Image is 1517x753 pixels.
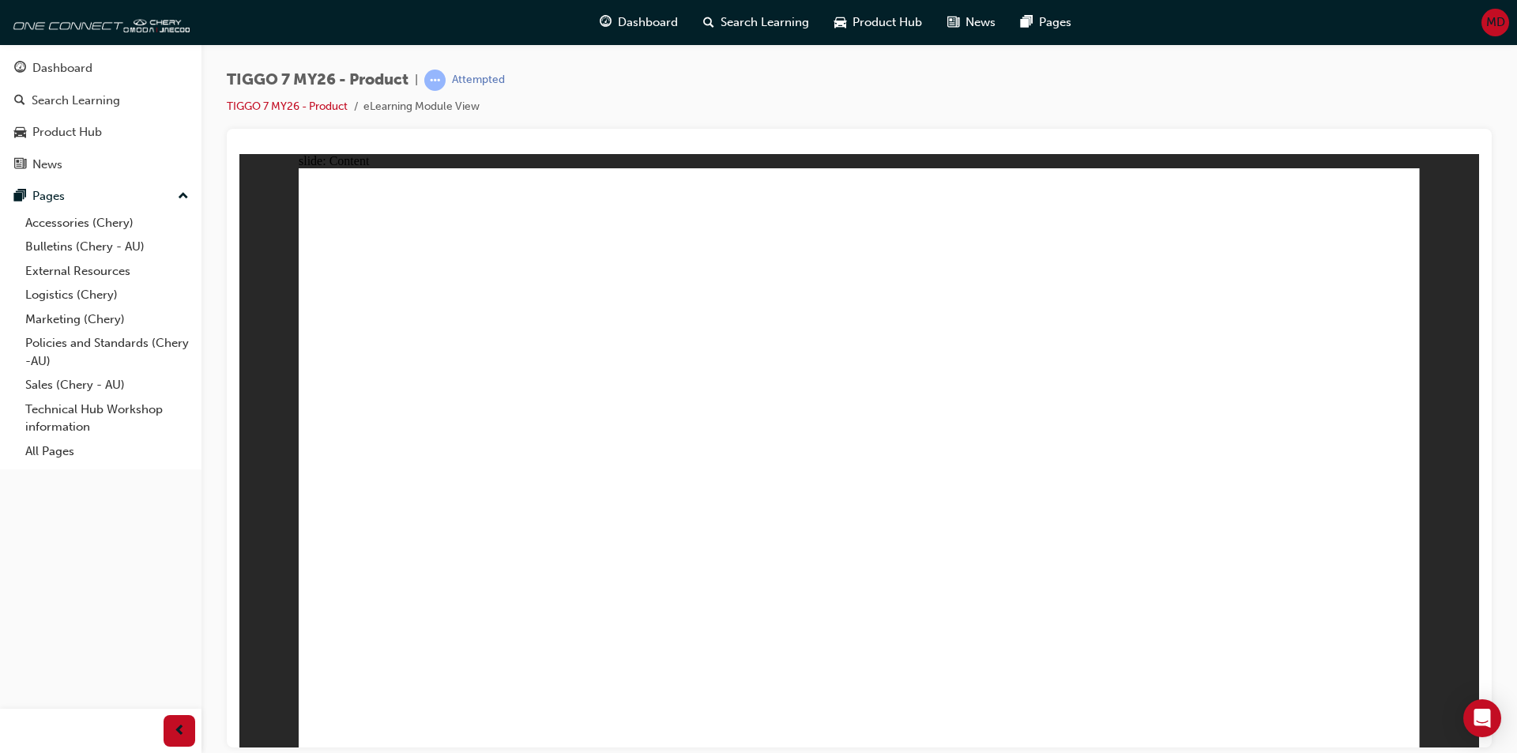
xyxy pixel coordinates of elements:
[415,71,418,89] span: |
[19,283,195,307] a: Logistics (Chery)
[424,70,446,91] span: learningRecordVerb_ATTEMPT-icon
[32,187,65,205] div: Pages
[32,59,92,77] div: Dashboard
[1481,9,1509,36] button: MD
[6,182,195,211] button: Pages
[1463,699,1501,737] div: Open Intercom Messenger
[178,186,189,207] span: up-icon
[227,71,408,89] span: TIGGO 7 MY26 - Product
[1039,13,1071,32] span: Pages
[966,13,996,32] span: News
[363,98,480,116] li: eLearning Module View
[19,259,195,284] a: External Resources
[14,158,26,172] span: news-icon
[600,13,612,32] span: guage-icon
[32,92,120,110] div: Search Learning
[8,6,190,38] img: oneconnect
[721,13,809,32] span: Search Learning
[14,126,26,140] span: car-icon
[703,13,714,32] span: search-icon
[1021,13,1033,32] span: pages-icon
[1008,6,1084,39] a: pages-iconPages
[935,6,1008,39] a: news-iconNews
[19,211,195,235] a: Accessories (Chery)
[14,62,26,76] span: guage-icon
[834,13,846,32] span: car-icon
[19,235,195,259] a: Bulletins (Chery - AU)
[19,373,195,397] a: Sales (Chery - AU)
[6,54,195,83] a: Dashboard
[822,6,935,39] a: car-iconProduct Hub
[6,118,195,147] a: Product Hub
[174,721,186,741] span: prev-icon
[19,331,195,373] a: Policies and Standards (Chery -AU)
[1486,13,1505,32] span: MD
[691,6,822,39] a: search-iconSearch Learning
[6,150,195,179] a: News
[6,51,195,182] button: DashboardSearch LearningProduct HubNews
[452,73,505,88] div: Attempted
[19,439,195,464] a: All Pages
[19,397,195,439] a: Technical Hub Workshop information
[19,307,195,332] a: Marketing (Chery)
[618,13,678,32] span: Dashboard
[32,123,102,141] div: Product Hub
[587,6,691,39] a: guage-iconDashboard
[32,156,62,174] div: News
[853,13,922,32] span: Product Hub
[227,100,348,113] a: TIGGO 7 MY26 - Product
[947,13,959,32] span: news-icon
[6,86,195,115] a: Search Learning
[14,190,26,204] span: pages-icon
[14,94,25,108] span: search-icon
